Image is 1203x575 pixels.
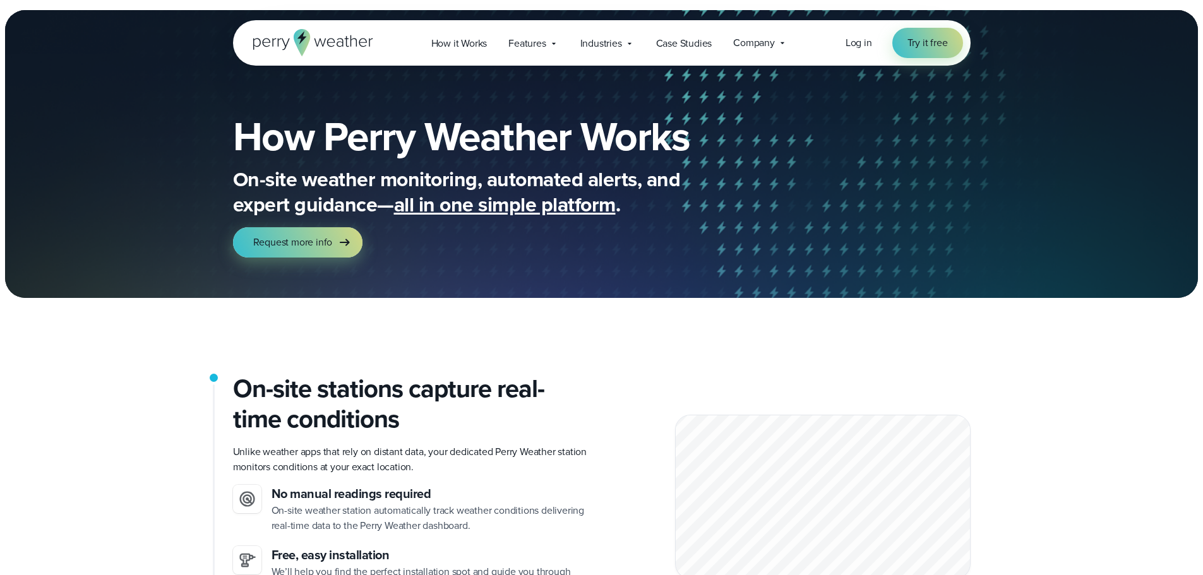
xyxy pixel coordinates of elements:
[272,503,592,533] p: On-site weather station automatically track weather conditions delivering real-time data to the P...
[846,35,872,50] span: Log in
[394,189,616,220] span: all in one simple platform
[508,36,546,51] span: Features
[233,444,592,475] p: Unlike weather apps that rely on distant data, your dedicated Perry Weather station monitors cond...
[733,35,775,50] span: Company
[892,28,963,58] a: Try it free
[645,30,723,56] a: Case Studies
[846,35,872,50] a: Log in
[272,485,592,503] h3: No manual readings required
[431,36,488,51] span: How it Works
[233,374,592,434] h2: On-site stations capture real-time conditions
[272,546,592,564] h3: Free, easy installation
[656,36,712,51] span: Case Studies
[253,235,333,250] span: Request more info
[233,227,363,258] a: Request more info
[233,116,781,157] h1: How Perry Weather Works
[907,35,948,50] span: Try it free
[580,36,622,51] span: Industries
[421,30,498,56] a: How it Works
[233,167,738,217] p: On-site weather monitoring, automated alerts, and expert guidance— .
